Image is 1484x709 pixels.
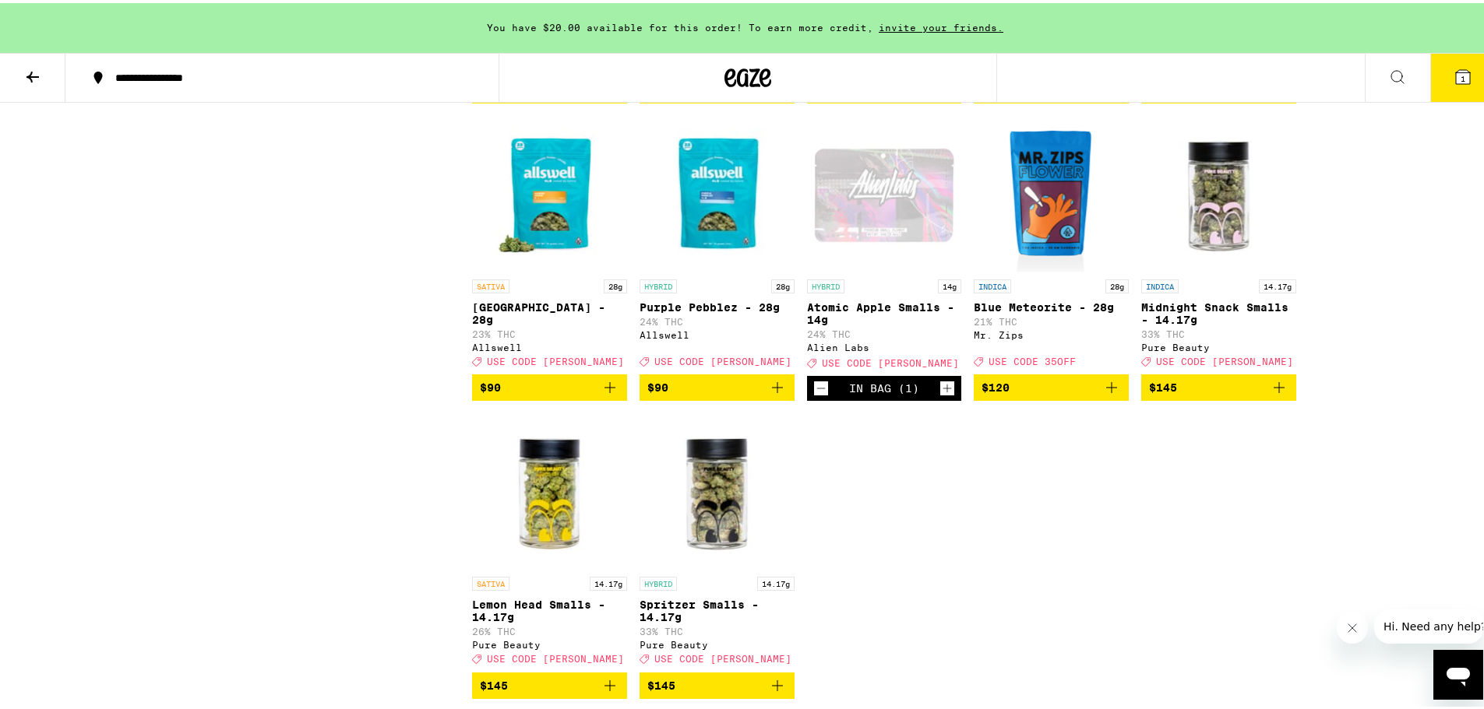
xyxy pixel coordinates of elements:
[472,113,627,371] a: Open page for Garden Grove - 28g from Allswell
[590,574,627,588] p: 14.17g
[640,276,677,290] p: HYBRID
[974,371,1129,398] button: Add to bag
[640,410,795,566] img: Pure Beauty - Spritzer Smalls - 14.17g
[1141,113,1296,371] a: Open page for Midnight Snack Smalls - 14.17g from Pure Beauty
[472,410,627,566] img: Pure Beauty - Lemon Head Smalls - 14.17g
[1259,276,1296,290] p: 14.17g
[873,19,1009,30] span: invite your friends.
[640,669,795,696] button: Add to bag
[604,276,627,290] p: 28g
[807,326,962,336] p: 24% THC
[472,623,627,634] p: 26% THC
[974,298,1129,311] p: Blue Meteorite - 28g
[1141,326,1296,336] p: 33% THC
[938,276,961,290] p: 14g
[1141,298,1296,323] p: Midnight Snack Smalls - 14.17g
[640,574,677,588] p: HYBRID
[472,339,627,349] div: Allswell
[472,298,627,323] p: [GEOGRAPHIC_DATA] - 28g
[982,378,1010,391] span: $120
[472,410,627,669] a: Open page for Lemon Head Smalls - 14.17g from Pure Beauty
[472,669,627,696] button: Add to bag
[1461,71,1465,80] span: 1
[640,327,795,337] div: Allswell
[487,19,873,30] span: You have $20.00 available for this order! To earn more credit,
[1141,113,1296,269] img: Pure Beauty - Midnight Snack Smalls - 14.17g
[472,637,627,647] div: Pure Beauty
[1337,609,1368,641] iframe: Close message
[472,113,627,269] img: Allswell - Garden Grove - 28g
[807,339,962,349] div: Alien Labs
[640,637,795,647] div: Pure Beauty
[813,377,829,393] button: Decrement
[654,651,791,662] span: USE CODE [PERSON_NAME]
[640,298,795,311] p: Purple Pebblez - 28g
[647,378,668,391] span: $90
[1374,606,1483,641] iframe: Message from company
[757,574,795,588] p: 14.17g
[1156,353,1293,363] span: USE CODE [PERSON_NAME]
[640,113,795,371] a: Open page for Purple Pebblez - 28g from Allswell
[472,276,509,290] p: SATIVA
[1141,276,1179,290] p: INDICA
[771,276,795,290] p: 28g
[1105,276,1129,290] p: 28g
[974,113,1129,371] a: Open page for Blue Meteorite - 28g from Mr. Zips
[640,410,795,669] a: Open page for Spritzer Smalls - 14.17g from Pure Beauty
[472,595,627,620] p: Lemon Head Smalls - 14.17g
[974,327,1129,337] div: Mr. Zips
[822,355,959,365] span: USE CODE [PERSON_NAME]
[1141,371,1296,398] button: Add to bag
[974,276,1011,290] p: INDICA
[807,298,962,323] p: Atomic Apple Smalls - 14g
[1141,339,1296,349] div: Pure Beauty
[640,623,795,634] p: 33% THC
[480,378,501,391] span: $90
[640,113,795,269] img: Allswell - Purple Pebblez - 28g
[472,371,627,398] button: Add to bag
[849,379,919,391] div: In Bag (1)
[654,353,791,363] span: USE CODE [PERSON_NAME]
[9,11,112,23] span: Hi. Need any help?
[939,377,955,393] button: Increment
[480,676,508,689] span: $145
[1149,378,1177,391] span: $145
[472,574,509,588] p: SATIVA
[647,676,675,689] span: $145
[640,595,795,620] p: Spritzer Smalls - 14.17g
[807,276,844,290] p: HYBRID
[487,651,624,662] span: USE CODE [PERSON_NAME]
[989,353,1076,363] span: USE CODE 35OFF
[807,113,962,373] a: Open page for Atomic Apple Smalls - 14g from Alien Labs
[974,113,1129,269] img: Mr. Zips - Blue Meteorite - 28g
[472,326,627,336] p: 23% THC
[1433,647,1483,697] iframe: Button to launch messaging window
[487,353,624,363] span: USE CODE [PERSON_NAME]
[640,371,795,398] button: Add to bag
[974,314,1129,324] p: 21% THC
[640,314,795,324] p: 24% THC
